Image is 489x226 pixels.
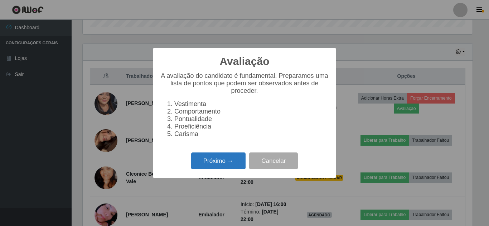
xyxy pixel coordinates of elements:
li: Carisma [174,130,329,138]
p: A avaliação do candidato é fundamental. Preparamos uma lista de pontos que podem ser observados a... [160,72,329,95]
li: Pontualidade [174,115,329,123]
li: Vestimenta [174,100,329,108]
li: Proeficiência [174,123,329,130]
button: Cancelar [249,152,298,169]
h2: Avaliação [220,55,270,68]
li: Comportamento [174,108,329,115]
button: Próximo → [191,152,246,169]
